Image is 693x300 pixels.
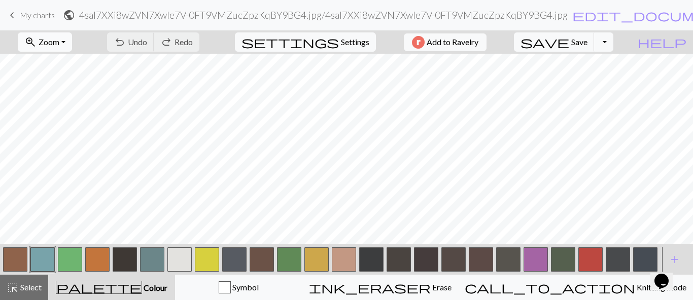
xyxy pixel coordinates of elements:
span: zoom_in [24,35,37,49]
span: public [63,8,75,22]
button: Save [514,32,595,52]
span: Knitting mode [635,282,686,292]
span: Symbol [231,282,259,292]
span: Save [571,37,587,47]
span: Colour [142,283,167,292]
span: settings [241,35,339,49]
button: Colour [48,275,175,300]
span: Erase [431,282,452,292]
span: save [521,35,569,49]
iframe: chat widget [650,259,683,290]
button: Erase [302,275,458,300]
span: call_to_action [465,280,635,294]
span: highlight_alt [7,280,19,294]
span: help [638,35,686,49]
span: palette [56,280,142,294]
button: Symbol [175,275,302,300]
h2: 4sal7XXi8wZVN7XwIe7V-0FT9VMZucZpzKqBY9BG4.jpg / 4sal7XXi8wZVN7XwIe7V-0FT9VMZucZpzKqBY9BG4.jpg [79,9,568,21]
button: Zoom [18,32,72,52]
span: Settings [341,36,369,48]
a: My charts [6,7,55,24]
span: ink_eraser [309,280,431,294]
span: My charts [20,10,55,20]
span: Add to Ravelry [427,36,478,49]
img: Ravelry [412,36,425,49]
button: Knitting mode [458,275,693,300]
button: SettingsSettings [235,32,376,52]
span: add [669,252,681,267]
span: keyboard_arrow_left [6,8,18,22]
span: Zoom [39,37,59,47]
span: Select [19,282,42,292]
button: Add to Ravelry [404,33,487,51]
i: Settings [241,36,339,48]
